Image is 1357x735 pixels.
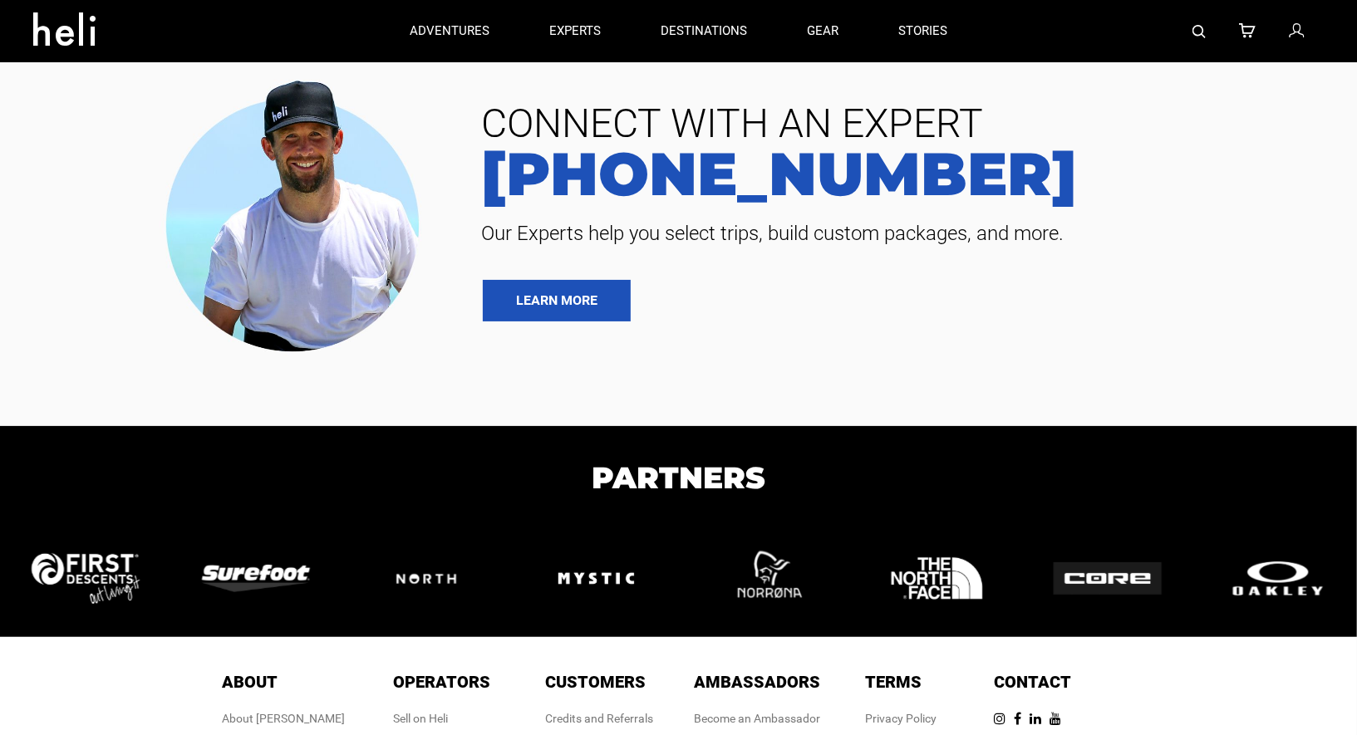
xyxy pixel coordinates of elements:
[372,551,480,607] img: logo
[1224,557,1332,600] img: logo
[202,565,310,591] img: logo
[866,712,937,725] a: Privacy Policy
[1054,562,1162,595] img: logo
[885,527,989,630] img: logo
[546,672,647,692] span: Customers
[223,672,278,692] span: About
[866,672,922,692] span: Terms
[483,280,631,321] a: LEARN MORE
[695,712,821,725] a: Become an Ambassador
[410,22,489,40] p: adventures
[1192,25,1206,38] img: search-bar-icon.svg
[153,66,444,360] img: contact our team
[469,104,1332,144] span: CONNECT WITH AN EXPERT
[715,527,819,630] img: logo
[695,672,821,692] span: Ambassadors
[549,22,601,40] p: experts
[223,710,346,727] div: About [PERSON_NAME]
[469,144,1332,203] a: [PHONE_NUMBER]
[393,672,490,692] span: Operators
[544,527,648,630] img: logo
[661,22,747,40] p: destinations
[32,553,140,603] img: logo
[469,220,1332,247] span: Our Experts help you select trips, build custom packages, and more.
[393,710,490,727] div: Sell on Heli
[546,712,654,725] a: Credits and Referrals
[995,672,1072,692] span: Contact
